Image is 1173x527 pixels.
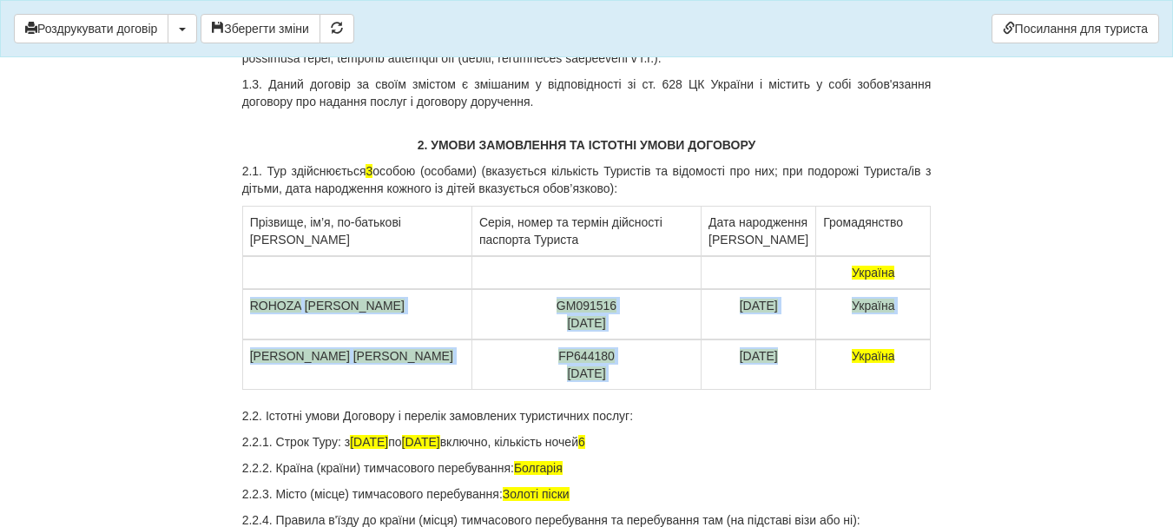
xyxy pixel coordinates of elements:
[567,316,605,330] span: [DATE]
[852,349,894,363] span: Україна
[558,349,615,363] span: FP644180
[503,487,570,501] span: Золоті піски
[740,299,778,313] span: [DATE]
[578,435,585,449] span: 6
[992,14,1159,43] a: Посилання для туриста
[350,435,388,449] span: [DATE]
[702,207,816,257] td: Дата народження [PERSON_NAME]
[305,299,405,313] span: [PERSON_NAME]
[366,164,372,178] span: 3
[250,349,350,363] span: [PERSON_NAME]
[514,461,563,475] span: Болгарія
[353,349,453,363] span: [PERSON_NAME]
[242,76,932,110] p: 1.3. Даний договір за своїм змістом є змішаним у відповідності зі ст. 628 ЦК України і містить у ...
[242,485,932,503] p: 2.2.3. Місто (місце) тимчасового перебування:
[816,207,931,257] td: Громадянство
[471,207,701,257] td: Серія, номер та термін дійсності паспорта Туриста
[201,14,320,43] button: Зберегти зміни
[852,299,894,313] span: Україна
[242,459,932,477] p: 2.2.2. Країна (країни) тимчасового перебування:
[242,433,932,451] p: 2.2.1. Строк Туру: з по включно, кількість ночей
[852,266,894,280] span: Україна
[242,207,471,257] td: Прізвище, ім’я, по-батькові [PERSON_NAME]
[242,136,932,154] p: 2. УМОВИ ЗАМОВЛЕННЯ ТА ІСТОТНІ УМОВИ ДОГОВОРУ
[242,407,932,425] p: 2.2. Істотні умови Договору і перелік замовлених туристичних послуг:
[740,349,778,363] span: [DATE]
[242,162,932,197] p: 2.1. Тур здійснюється особою (особами) (вказується кількість Туристів та відомості про них; при п...
[567,366,605,380] span: [DATE]
[557,299,616,313] span: GM091516
[14,14,168,43] button: Роздрукувати договір
[402,435,440,449] span: [DATE]
[250,299,301,313] span: ROHOZA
